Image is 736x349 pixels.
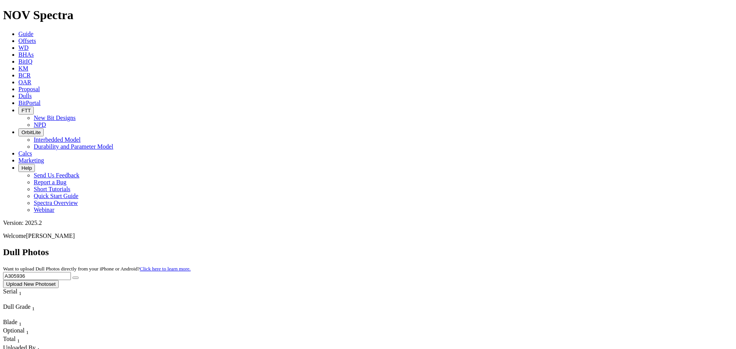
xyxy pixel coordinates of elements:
[34,121,46,128] a: NPD
[3,327,30,336] div: Optional Sort None
[3,233,733,239] p: Welcome
[3,297,36,303] div: Column Menu
[34,179,66,185] a: Report a Bug
[3,288,36,297] div: Serial Sort None
[21,108,31,113] span: FTT
[34,172,79,179] a: Send Us Feedback
[18,72,31,79] a: BCR
[3,288,17,295] span: Serial
[3,303,31,310] span: Dull Grade
[18,150,32,157] a: Calcs
[18,44,29,51] a: WD
[3,336,30,344] div: Total Sort None
[3,288,36,303] div: Sort None
[18,86,40,92] a: Proposal
[34,136,80,143] a: Interbedded Model
[3,247,733,257] h2: Dull Photos
[19,319,21,325] span: Sort None
[34,143,113,150] a: Durability and Parameter Model
[3,266,191,272] small: Want to upload Dull Photos directly from your iPhone or Android?
[3,312,57,319] div: Column Menu
[32,303,35,310] span: Sort None
[3,336,30,344] div: Sort None
[19,288,21,295] span: Sort None
[34,193,78,199] a: Quick Start Guide
[3,8,733,22] h1: NOV Spectra
[18,157,44,164] a: Marketing
[19,290,21,296] sub: 1
[18,128,44,136] button: OrbitLite
[3,327,25,334] span: Optional
[3,319,17,325] span: Blade
[3,272,71,280] input: Search Serial Number
[3,280,59,288] button: Upload New Photoset
[18,93,32,99] a: Dulls
[3,319,30,327] div: Blade Sort None
[18,107,34,115] button: FTT
[3,327,30,336] div: Sort None
[32,306,35,311] sub: 1
[18,100,41,106] a: BitPortal
[21,129,41,135] span: OrbitLite
[34,115,76,121] a: New Bit Designs
[18,65,28,72] a: KM
[3,220,733,226] div: Version: 2025.2
[3,303,57,319] div: Sort None
[3,319,30,327] div: Sort None
[17,338,20,344] sub: 1
[19,321,21,327] sub: 1
[26,327,29,334] span: Sort None
[18,164,35,172] button: Help
[18,38,36,44] a: Offsets
[18,79,31,85] a: OAR
[140,266,191,272] a: Click here to learn more.
[3,303,57,312] div: Dull Grade Sort None
[18,31,33,37] a: Guide
[26,233,75,239] span: [PERSON_NAME]
[17,336,20,342] span: Sort None
[34,200,78,206] a: Spectra Overview
[34,186,71,192] a: Short Tutorials
[34,206,54,213] a: Webinar
[26,329,29,335] sub: 1
[3,336,16,342] span: Total
[18,51,34,58] a: BHAs
[18,58,32,65] a: BitIQ
[21,165,32,171] span: Help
